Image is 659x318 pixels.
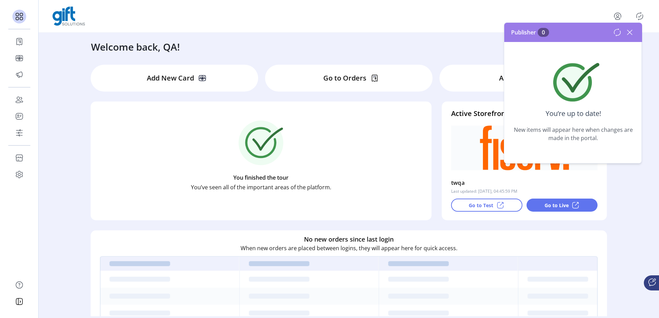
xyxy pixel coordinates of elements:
p: When new orders are placed between logins, they will appear here for quick access. [241,244,457,252]
h4: Active Storefront [451,108,598,119]
p: You’ve seen all of the important areas of the platform. [191,183,331,191]
p: Go to Live [545,202,569,209]
h6: No new orders since last login [304,235,394,244]
h3: Welcome back, QA! [91,40,180,54]
p: Add New Card [147,73,194,83]
span: Publisher [511,28,549,36]
p: Go to Orders [323,73,366,83]
img: logo [52,7,85,26]
p: Go to Test [469,202,493,209]
p: You finished the tour [233,173,288,182]
p: Ask for Help [499,73,539,83]
p: Last updated: [DATE], 04:45:59 PM [451,188,517,194]
button: Publisher Panel [634,11,645,22]
span: You’re up to date! [546,102,601,126]
p: twqa [451,177,465,188]
span: 0 [538,28,549,37]
button: menu [604,8,634,24]
span: New items will appear here when changes are made in the portal. [508,126,638,142]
